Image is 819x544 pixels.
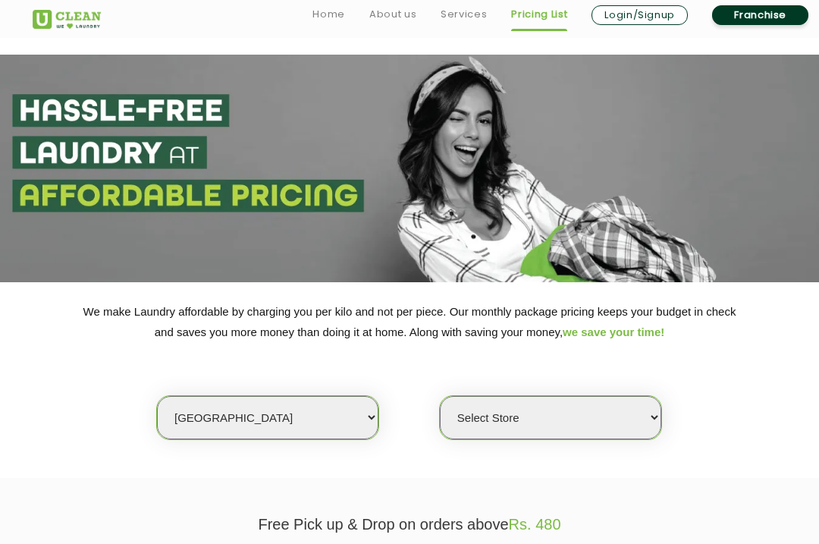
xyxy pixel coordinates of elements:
[369,5,416,24] a: About us
[509,516,561,533] span: Rs. 480
[511,5,567,24] a: Pricing List
[33,516,786,533] p: Free Pick up & Drop on orders above
[563,325,664,338] span: we save your time!
[312,5,345,24] a: Home
[591,5,688,25] a: Login/Signup
[712,5,808,25] a: Franchise
[33,301,786,342] p: We make Laundry affordable by charging you per kilo and not per piece. Our monthly package pricin...
[441,5,487,24] a: Services
[33,10,101,29] img: UClean Laundry and Dry Cleaning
